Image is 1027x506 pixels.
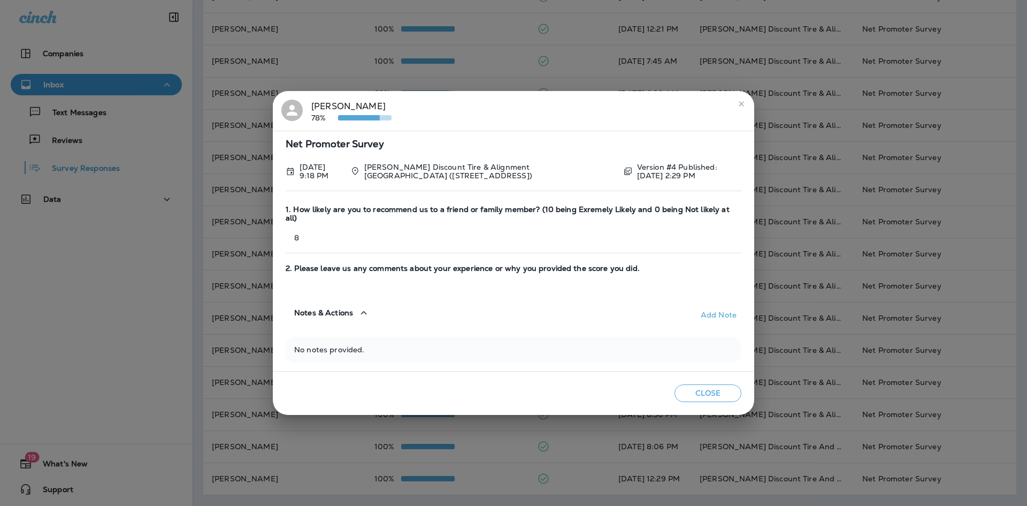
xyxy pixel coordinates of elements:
[286,233,741,242] p: 8
[701,311,737,319] div: Add Note
[300,163,342,180] p: Aug 28, 2025 9:18 PM
[286,264,741,273] span: 2. Please leave us any comments about your experience or why you provided the score you did.
[696,306,741,323] button: Add Note
[286,205,741,223] span: 1. How likely are you to recommend us to a friend or family member? (10 being Exremely Likely and...
[286,298,379,328] button: Notes & Actions
[733,95,750,112] button: close
[311,114,338,122] p: 78%
[675,384,741,402] button: Close
[286,140,741,149] span: Net Promoter Survey
[311,100,392,122] div: [PERSON_NAME]
[294,308,353,318] span: Notes & Actions
[294,345,733,354] p: No notes provided.
[364,163,615,180] p: [PERSON_NAME] Discount Tire & Alignment [GEOGRAPHIC_DATA] ([STREET_ADDRESS])
[637,163,741,180] p: Version #4 Published: [DATE] 2:29 PM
